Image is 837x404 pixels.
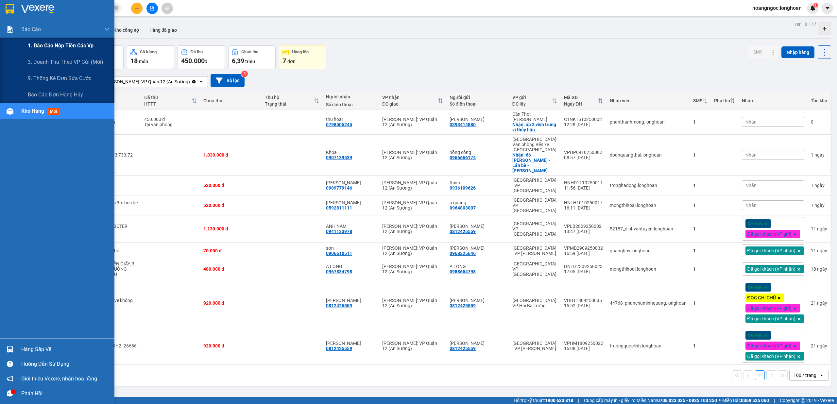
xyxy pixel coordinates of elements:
span: ngày [817,266,827,272]
span: đ [205,59,207,64]
div: 21 [811,343,827,348]
div: 0592811111 [326,205,352,210]
svg: open [819,373,824,378]
div: Người nhận [326,94,376,99]
span: đơn [287,59,296,64]
div: doanquangthai.longhoan [610,152,687,158]
div: CTNK1510250002 [564,117,603,122]
div: 15:52 [DATE] [564,303,603,308]
div: hồng công [450,150,506,155]
div: ngọc mỹ [326,200,376,205]
div: Phản hồi [21,389,110,398]
svg: open [198,79,204,84]
div: [PERSON_NAME]: VP Quận 12 (An Sương) [382,200,443,210]
div: ANH ĐĂNG [326,298,376,303]
div: 1 [811,152,827,158]
strong: 1900 633 818 [545,398,573,403]
div: ANH ĐĂNG [450,298,506,303]
div: Phụ thu [714,98,730,103]
div: Chưa thu [203,98,258,103]
span: Đã gọi khách (VP nhận) [747,266,795,272]
th: Toggle SortBy [561,92,606,109]
div: HNTH1010250017 [564,200,603,205]
div: tronghadong.longhoan [610,183,687,188]
span: Đã gọi khách (VP nhận) [747,353,795,359]
div: Đã thu [191,50,203,54]
div: VHBT1809250035 [564,298,603,303]
div: 0906610511 [326,251,352,256]
div: [GEOGRAPHIC_DATA] : VP [PERSON_NAME] [512,245,557,256]
span: ngày [814,183,825,188]
button: file-add [146,3,158,14]
span: Báo cáo [21,25,41,33]
div: Khoa [326,150,376,155]
div: Nhận: ấp 3 vĩnh trung vị thủy hậu giang [512,122,557,132]
div: ANH NAM [326,224,376,229]
div: A LONG [326,264,376,269]
div: 0812425559 [450,229,476,234]
span: Miền Nam [637,397,717,404]
span: plus [135,6,139,10]
div: 0393414880 [450,122,476,127]
div: ANH ĐĂNG [450,341,506,346]
span: 18 [130,57,138,65]
div: [PERSON_NAME]: VP Quận 12 (An Sương) [382,117,443,127]
div: sơn [326,245,376,251]
div: VPHM1809250022 [564,341,603,346]
div: 1 [693,300,708,306]
div: Tồn kho [811,98,827,103]
div: Nguyễn văn đậm [450,117,506,122]
div: VPMD2909250032 [564,245,603,251]
div: 70.000 đ [203,248,258,253]
div: Nhận: 66 lam Sơn - Lán bè - Lê Chân [512,152,557,173]
span: ngày [817,300,827,306]
div: 52157_dinhvantuyen.longhoan [610,226,687,231]
div: Hàng sắp về [21,345,110,354]
div: VPLB2809250002 [564,224,603,229]
div: HNHD1110250011 [564,180,603,185]
button: plus [131,3,143,14]
img: icon-new-feature [810,5,816,11]
span: Kho hàng [21,108,44,114]
div: ANH ĐĂNG [450,224,506,229]
div: Ngày ĐH [564,101,598,107]
div: Tại văn phòng [144,122,197,127]
th: Toggle SortBy [509,92,561,109]
span: copyright [801,398,805,403]
div: [GEOGRAPHIC_DATA] : VP [GEOGRAPHIC_DATA] [512,177,557,193]
strong: 0369 525 060 [741,398,769,403]
div: Người gửi [450,95,506,100]
div: 12:28 [DATE] [564,122,603,127]
div: 1 [811,203,827,208]
div: 1 [693,203,708,208]
div: Đã thu [144,95,192,100]
button: Nhập hàng [781,46,814,58]
div: 450.000 đ [144,117,197,122]
div: Hướng dẫn sử dụng [21,359,110,369]
span: question-circle [7,361,13,367]
button: aim [162,3,173,14]
div: 13:47 [DATE] [564,229,603,234]
sup: 3 [241,71,248,77]
span: ngày [817,226,827,231]
div: 18 [811,266,827,272]
div: 0812425559 [326,303,352,308]
span: 3. Doanh Thu theo VP Gửi (mới) [28,58,103,66]
img: warehouse-icon [7,108,13,115]
span: close-circle [114,6,118,10]
th: Toggle SortBy [262,92,323,109]
button: 1 [755,370,765,380]
div: Nhân viên [610,98,687,103]
span: aim [165,6,169,10]
span: | [578,397,579,404]
div: 0812425559 [450,346,476,351]
div: a quang [450,200,506,205]
div: Mã GD [564,95,598,100]
span: ngày [817,248,827,253]
div: 11 [811,248,827,253]
div: Thu hộ [265,95,314,100]
div: 21 [811,300,827,306]
div: 0967834798 [326,269,352,274]
div: Số điện thoại [450,101,506,107]
div: 480.000 đ [203,266,258,272]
